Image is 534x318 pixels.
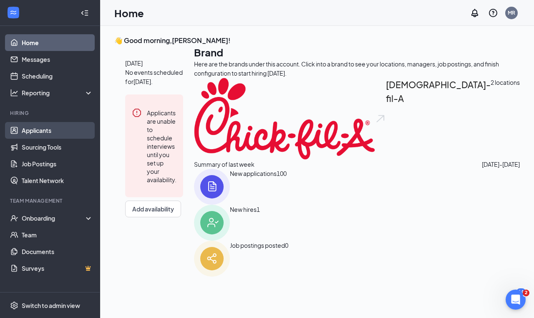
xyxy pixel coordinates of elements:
[194,241,230,277] img: icon
[22,89,93,97] div: Reporting
[230,169,277,205] div: New applications
[22,301,80,310] div: Switch to admin view
[194,78,375,160] img: Chick-fil-A
[488,8,498,18] svg: QuestionInfo
[230,241,285,277] div: Job postings posted
[125,201,181,217] button: Add availability
[470,8,480,18] svg: Notifications
[132,108,142,118] svg: Error
[125,59,183,68] span: [DATE]
[9,8,18,17] svg: WorkstreamLogo
[22,139,93,155] a: Sourcing Tools
[277,169,287,205] span: 100
[125,68,183,86] span: No events scheduled for [DATE] .
[10,197,91,204] div: Team Management
[114,36,520,45] h3: 👋 Good morning, [PERSON_NAME] !
[194,160,254,169] span: Summary of last week
[22,172,93,189] a: Talent Network
[22,155,93,172] a: Job Postings
[194,45,520,59] h1: Brand
[22,34,93,51] a: Home
[22,243,93,260] a: Documents
[81,9,89,17] svg: Collapse
[147,108,176,184] div: Applicants are unable to schedule interviews until you set up your availability.
[22,51,93,68] a: Messages
[508,9,515,16] div: MR
[194,205,230,241] img: icon
[10,109,91,117] div: Hiring
[22,214,86,222] div: Onboarding
[22,68,93,84] a: Scheduling
[114,6,144,20] h1: Home
[506,290,526,310] iframe: Intercom live chat
[257,205,260,241] span: 1
[523,290,529,296] span: 2
[22,122,93,139] a: Applicants
[491,78,520,160] span: 2 locations
[22,260,93,277] a: SurveysCrown
[230,205,257,241] div: New hires
[516,288,526,295] div: 14
[194,59,520,78] div: Here are the brands under this account. Click into a brand to see your locations, managers, job p...
[10,89,18,97] svg: Analysis
[194,169,230,205] img: icon
[10,301,18,310] svg: Settings
[10,214,18,222] svg: UserCheck
[22,226,93,243] a: Team
[285,241,288,277] span: 0
[482,160,520,169] span: [DATE] - [DATE]
[375,78,386,160] img: open.6027fd2a22e1237b5b06.svg
[386,78,491,160] h2: [DEMOGRAPHIC_DATA]-fil-A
